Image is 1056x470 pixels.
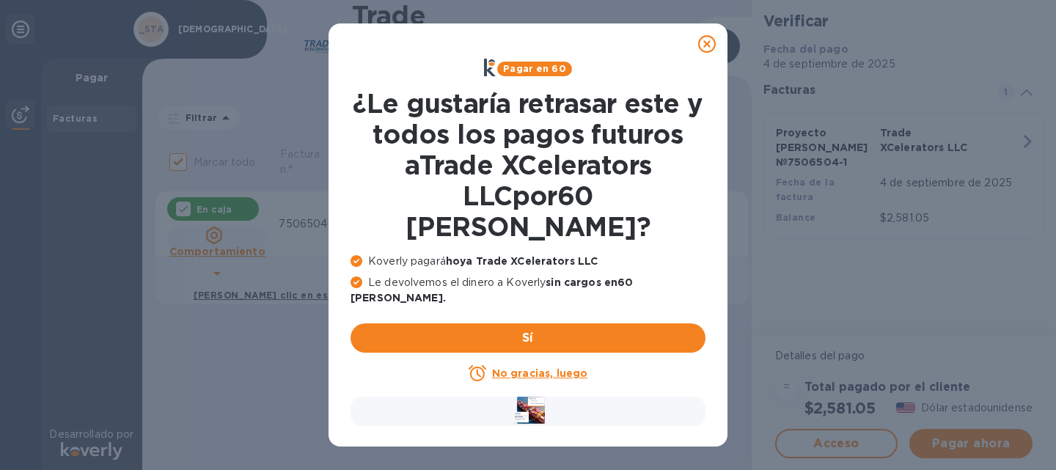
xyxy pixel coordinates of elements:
[637,210,650,243] font: ?
[492,367,588,379] font: No gracias, luego
[522,331,534,345] font: Sí
[513,180,557,212] font: por
[368,255,446,267] font: Koverly pagará
[368,276,546,288] font: Le devolvemos el dinero a Koverly
[546,276,617,288] font: sin cargos en
[466,255,598,267] font: a Trade XCelerators LLC
[351,323,705,353] button: Sí
[353,87,703,181] font: ¿Le gustaría retrasar este y todos los pagos futuros a
[406,180,637,243] font: 60 [PERSON_NAME]
[443,292,446,304] font: .
[503,63,565,74] font: Pagar en 60
[419,149,651,212] font: Trade XCelerators LLC
[446,255,466,267] font: hoy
